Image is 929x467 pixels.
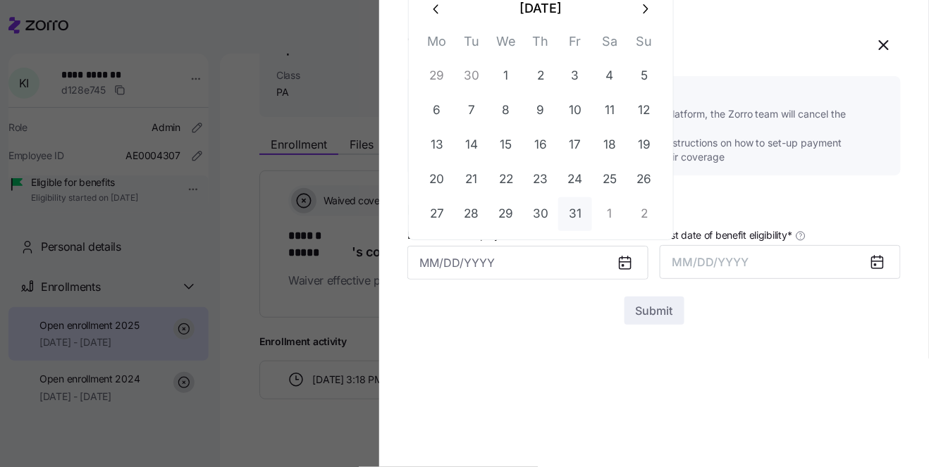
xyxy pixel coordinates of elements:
input: MM/DD/YYYY [407,246,648,280]
button: 2 October 2025 [524,59,558,93]
th: Tu [455,31,489,58]
button: 11 October 2025 [593,94,627,127]
th: Mo [420,31,455,58]
button: 12 October 2025 [627,94,661,127]
button: 2 November 2025 [627,197,661,231]
button: 23 October 2025 [524,163,558,197]
button: 5 October 2025 [627,59,661,93]
button: 19 October 2025 [627,128,661,162]
button: 29 October 2025 [489,197,523,231]
button: 20 October 2025 [420,163,454,197]
button: 6 October 2025 [420,94,454,127]
button: 30 October 2025 [524,197,558,231]
button: 27 October 2025 [420,197,454,231]
button: 29 September 2025 [420,59,454,93]
button: 17 October 2025 [558,128,592,162]
button: 15 October 2025 [489,128,523,162]
button: 1 October 2025 [489,59,523,93]
span: Submit [636,302,673,319]
th: Su [627,31,662,58]
button: 7 October 2025 [455,94,488,127]
button: 30 September 2025 [455,59,488,93]
span: MM/DD/YYYY [672,255,749,269]
button: 1 November 2025 [593,197,627,231]
button: 8 October 2025 [489,94,523,127]
button: 22 October 2025 [489,163,523,197]
label: Last date of employment [407,228,528,243]
button: 4 October 2025 [593,59,627,93]
button: 26 October 2025 [627,163,661,197]
button: MM/DD/YYYY [660,245,901,279]
button: 28 October 2025 [455,197,488,231]
span: Last date of benefit eligibility * [660,228,792,242]
button: 14 October 2025 [455,128,488,162]
button: 9 October 2025 [524,94,558,127]
button: Submit [625,297,684,325]
button: 25 October 2025 [593,163,627,197]
button: 21 October 2025 [455,163,488,197]
th: Th [524,31,558,58]
th: Fr [558,31,593,58]
th: We [489,31,524,58]
button: 16 October 2025 [524,128,558,162]
button: 24 October 2025 [558,163,592,197]
th: Sa [593,31,627,58]
button: 31 October 2025 [558,197,592,231]
button: 10 October 2025 [558,94,592,127]
button: 13 October 2025 [420,128,454,162]
button: 3 October 2025 [558,59,592,93]
button: 18 October 2025 [593,128,627,162]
